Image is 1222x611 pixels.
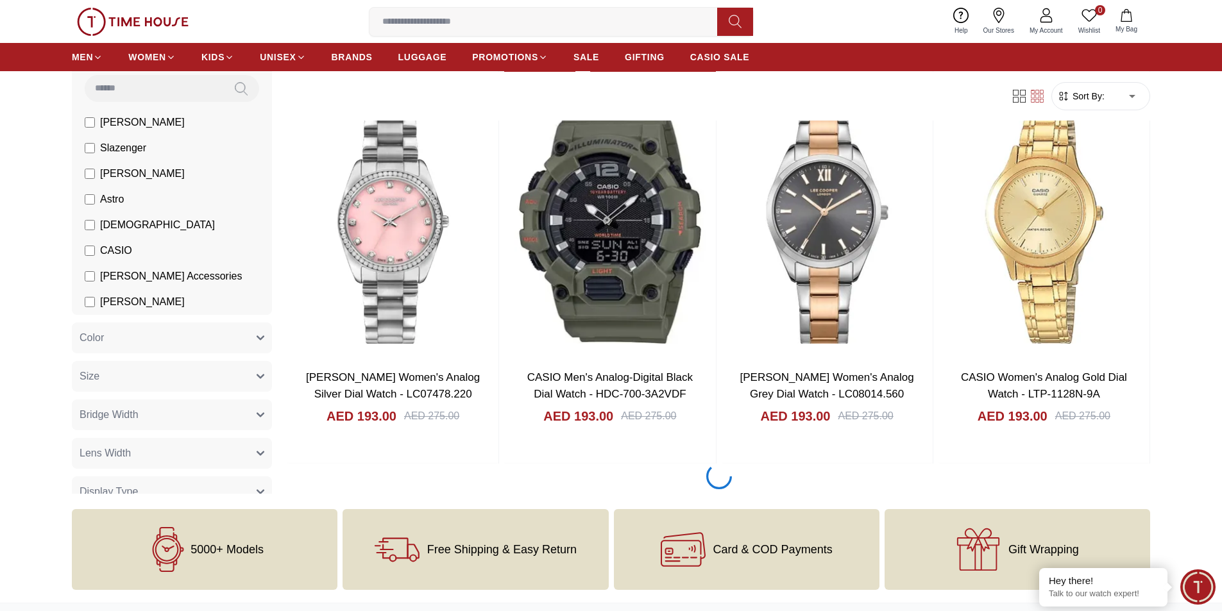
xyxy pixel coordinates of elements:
a: 0Wishlist [1071,5,1108,38]
div: AED 275.00 [621,408,676,424]
button: Display Type [72,476,272,507]
input: [DEMOGRAPHIC_DATA] [85,220,95,230]
a: UNISEX [260,46,305,69]
h4: AED 193.00 [327,407,396,425]
span: [PERSON_NAME] [100,166,185,181]
input: [PERSON_NAME] [85,117,95,128]
span: Card & COD Payments [713,543,833,556]
input: [PERSON_NAME] [85,297,95,307]
span: Wishlist [1073,26,1105,35]
span: 0 [1095,5,1105,15]
span: UNISEX [260,51,296,63]
a: PROMOTIONS [472,46,548,69]
div: Chat Widget [1180,569,1216,605]
input: [PERSON_NAME] Accessories [85,271,95,281]
img: LEE COOPER Women's Analog Silver Dial Watch - LC07478.220 [287,83,498,359]
h4: AED 193.00 [978,407,1048,425]
span: WOMEN [128,51,166,63]
a: CASIO Women's Analog Gold Dial Watch - LTP-1128N-9A [961,371,1127,400]
span: Astro [100,192,124,207]
a: [PERSON_NAME] Women's Analog Silver Dial Watch - LC07478.220 [306,371,480,400]
button: Color [72,322,272,353]
a: [PERSON_NAME] Women's Analog Grey Dial Watch - LC08014.560 [740,371,913,400]
span: Gift Wrapping [1008,543,1079,556]
span: KIDS [201,51,225,63]
a: CASIO SALE [690,46,750,69]
button: Bridge Width [72,399,272,430]
span: [PERSON_NAME] Accessories [100,269,242,284]
span: [PERSON_NAME] [100,115,185,130]
span: 5000+ Models [191,543,264,556]
a: CASIO Men's Analog-Digital Black Dial Watch - HDC-700-3A2VDF [527,371,693,400]
span: My Account [1024,26,1068,35]
a: BRANDS [332,46,373,69]
h4: AED 193.00 [543,407,613,425]
img: Lee Cooper Women's Analog Grey Dial Watch - LC08014.560 [722,83,933,359]
span: [DEMOGRAPHIC_DATA] [100,217,215,233]
span: BRANDS [332,51,373,63]
span: Free Shipping & Easy Return [427,543,577,556]
span: SALE [573,51,599,63]
div: AED 275.00 [838,408,893,424]
input: Astro [85,194,95,205]
span: CASIO SALE [690,51,750,63]
span: Lens Width [80,446,131,461]
span: PROMOTIONS [472,51,538,63]
img: ... [77,8,189,36]
button: My Bag [1108,6,1145,37]
a: KIDS [201,46,234,69]
span: Bridge Width [80,407,139,423]
a: SALE [573,46,599,69]
input: CASIO [85,246,95,256]
img: CASIO Women's Analog Gold Dial Watch - LTP-1128N-9A [938,83,1150,359]
span: MEN [72,51,93,63]
div: AED 275.00 [404,408,459,424]
span: Display Type [80,484,138,499]
button: Lens Width [72,438,272,469]
span: LUGGAGE [398,51,447,63]
p: Talk to our watch expert! [1049,589,1158,599]
a: LUGGAGE [398,46,447,69]
a: MEN [72,46,103,69]
input: [PERSON_NAME] [85,169,95,179]
div: Hey there! [1049,574,1158,587]
span: Slazenger [100,140,146,156]
span: [PERSON_NAME] [100,294,185,310]
div: AED 275.00 [1055,408,1110,424]
a: WOMEN [128,46,176,69]
span: Color [80,330,104,346]
span: CASIO [100,243,132,258]
span: My Bag [1110,24,1142,34]
input: Slazenger [85,143,95,153]
img: CASIO Men's Analog-Digital Black Dial Watch - HDC-700-3A2VDF [504,83,715,359]
a: Our Stores [976,5,1022,38]
span: Help [949,26,973,35]
a: GIFTING [625,46,665,69]
span: GIFTING [625,51,665,63]
button: Sort By: [1057,90,1105,103]
span: Sort By: [1070,90,1105,103]
button: Size [72,361,272,392]
a: Help [947,5,976,38]
span: Our Stores [978,26,1019,35]
span: Size [80,369,99,384]
h4: AED 193.00 [761,407,831,425]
